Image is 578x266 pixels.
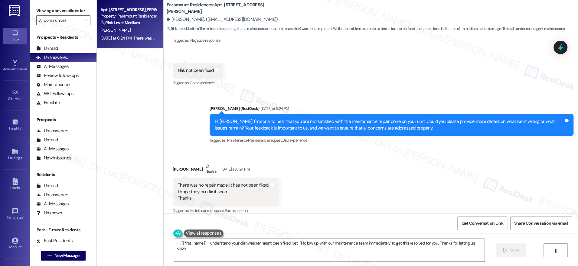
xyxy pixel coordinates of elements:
div: Tagged as: [173,206,279,215]
i:  [84,18,87,23]
span: • [27,66,28,70]
a: Inbox [3,28,27,44]
div: Unread [36,137,58,143]
div: Neutral [204,163,218,176]
i:  [503,248,507,253]
div: WO Follow-ups [36,91,73,97]
div: Review follow-ups [36,72,79,79]
span: • [21,125,22,130]
div: All Messages [36,63,69,70]
span: : The resident is reporting that a maintenance request (dishwasher) was not completed. While the ... [167,26,565,32]
b: Paramount Residences: Apt. [STREET_ADDRESS][PERSON_NAME] [167,2,288,15]
span: Get Conversation Link [461,220,503,226]
label: Viewing conversations for [36,6,90,15]
a: Account [3,236,27,252]
div: Unanswered [36,128,68,134]
div: [PERSON_NAME]. ([EMAIL_ADDRESS][DOMAIN_NAME]) [167,16,278,23]
span: • [22,96,23,100]
div: Residents [30,171,96,178]
div: All Messages [36,146,69,152]
div: Unanswered [36,192,68,198]
span: Maintenance request , [190,208,225,213]
strong: 🔧 Risk Level: Medium [100,20,140,25]
textarea: Hi {{first_name}}, I understand your dishwasher hasn't been fixed yet. I'll follow up with our ma... [174,239,485,261]
span: New Message [54,252,79,259]
div: [DATE] at 5:24 PM [259,105,289,112]
div: Hi [PERSON_NAME]! I'm sorry to hear that you are not satisfied with the maintenance repair done o... [215,118,564,131]
button: New Message [41,251,86,261]
img: ResiDesk Logo [9,5,21,16]
div: Unanswered [36,54,68,61]
input: All communities [39,15,81,25]
div: All Messages [36,201,69,207]
span: Send [510,247,519,253]
div: [PERSON_NAME] [173,163,279,178]
div: Unread [36,183,58,189]
span: [PERSON_NAME] [100,27,131,33]
div: Past Residents [36,238,73,244]
span: Maintenance request , [248,138,282,143]
span: Bad experience [225,208,249,213]
a: Templates • [3,206,27,222]
div: Has not been fixed [178,67,214,74]
div: There was no repair made. It has not been fixed. I hope they can fix it soon. Thanks [178,182,269,201]
a: Buildings [3,146,27,163]
div: Tagged as: [173,36,227,45]
i:  [553,248,558,253]
div: [PERSON_NAME] (ResiDesk) [210,105,573,114]
button: Get Conversation Link [457,216,507,230]
a: Site Visit • [3,87,27,104]
span: Share Conversation via email [514,220,568,226]
div: Maintenance [36,82,70,88]
div: Unknown [36,210,62,216]
span: Maintenance , [227,138,248,143]
div: [DATE] at 6:24 PM: There was no repair made. It has not been fixed. I hope they can fix it soon. ... [100,35,278,41]
span: • [23,214,24,219]
div: Tagged as: [210,136,573,145]
span: Bad experience [282,138,307,143]
strong: 🔧 Risk Level: Medium [167,26,199,31]
div: [DATE] at 6:24 PM [220,166,250,172]
div: Apt. [STREET_ADDRESS][PERSON_NAME] [100,7,156,13]
a: Insights • [3,117,27,133]
div: Unread [36,45,58,52]
i:  [47,253,52,258]
div: Prospects + Residents [30,34,96,40]
span: Negative response [190,38,220,43]
div: Escalate [36,100,60,106]
div: New Inbounds [36,155,71,161]
div: Prospects [30,117,96,123]
button: Share Conversation via email [510,216,572,230]
div: Property: Paramount Residences [100,13,156,19]
a: Leads [3,176,27,193]
span: Bad experience [190,80,215,85]
button: Send [496,243,526,257]
div: Past + Future Residents [30,227,96,233]
div: Tagged as: [173,79,224,87]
